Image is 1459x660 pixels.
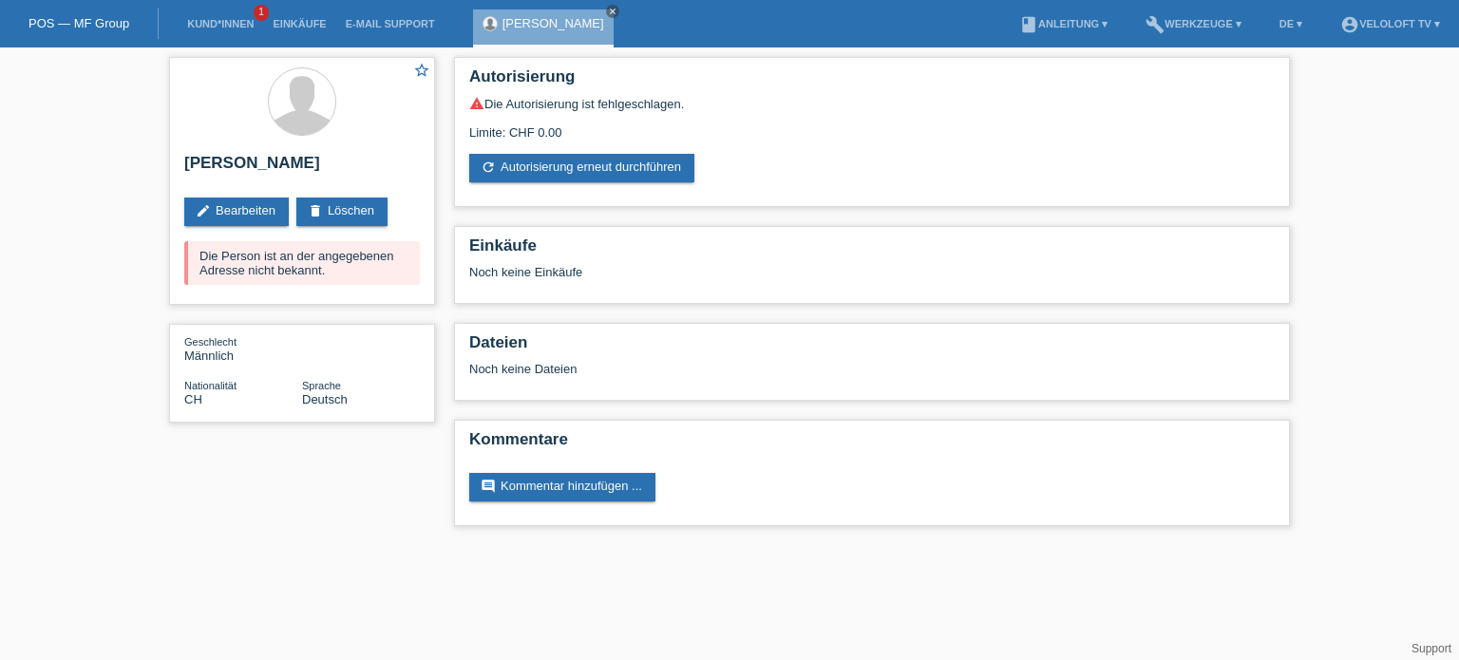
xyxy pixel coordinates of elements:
a: [PERSON_NAME] [502,16,604,30]
span: Nationalität [184,380,237,391]
a: editBearbeiten [184,198,289,226]
a: close [606,5,619,18]
div: Noch keine Einkäufe [469,265,1275,293]
i: star_border [413,62,430,79]
div: Die Person ist an der angegebenen Adresse nicht bekannt. [184,241,420,285]
div: Männlich [184,334,302,363]
div: Die Autorisierung ist fehlgeschlagen. [469,96,1275,111]
a: bookAnleitung ▾ [1010,18,1117,29]
i: edit [196,203,211,218]
a: DE ▾ [1270,18,1312,29]
h2: Autorisierung [469,67,1275,96]
a: account_circleVeloLoft TV ▾ [1331,18,1450,29]
h2: [PERSON_NAME] [184,154,420,182]
a: refreshAutorisierung erneut durchführen [469,154,694,182]
i: book [1019,15,1038,34]
a: buildWerkzeuge ▾ [1136,18,1251,29]
a: commentKommentar hinzufügen ... [469,473,655,501]
a: deleteLöschen [296,198,388,226]
a: Kund*innen [178,18,263,29]
i: build [1146,15,1165,34]
a: Einkäufe [263,18,335,29]
div: Noch keine Dateien [469,362,1050,376]
span: Schweiz [184,392,202,406]
a: E-Mail Support [336,18,445,29]
i: account_circle [1340,15,1359,34]
i: delete [308,203,323,218]
i: comment [481,479,496,494]
i: refresh [481,160,496,175]
h2: Einkäufe [469,236,1275,265]
span: Sprache [302,380,341,391]
a: Support [1412,642,1451,655]
div: Limite: CHF 0.00 [469,111,1275,140]
h2: Kommentare [469,430,1275,459]
a: star_border [413,62,430,82]
a: POS — MF Group [28,16,129,30]
span: Deutsch [302,392,348,406]
span: Geschlecht [184,336,237,348]
i: warning [469,96,484,111]
i: close [608,7,617,16]
h2: Dateien [469,333,1275,362]
span: 1 [254,5,269,21]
